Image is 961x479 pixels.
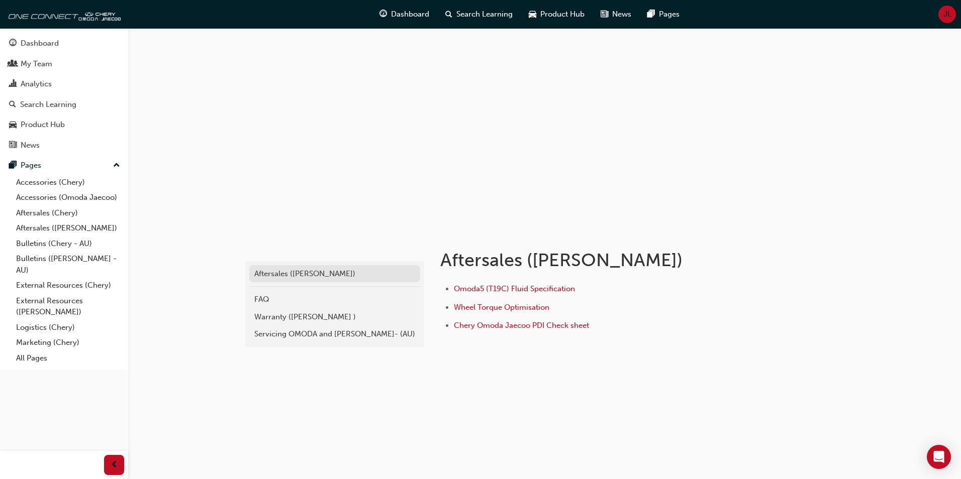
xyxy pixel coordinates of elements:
[456,9,513,20] span: Search Learning
[440,249,770,271] h1: Aftersales ([PERSON_NAME])
[254,328,415,340] div: Servicing OMODA and [PERSON_NAME]- (AU)
[445,8,452,21] span: search-icon
[9,121,17,130] span: car-icon
[593,4,639,25] a: news-iconNews
[12,190,124,205] a: Accessories (Omoda Jaecoo)
[21,119,65,131] div: Product Hub
[454,284,575,293] a: Omoda5 (T19C) Fluid Specification
[4,55,124,73] a: My Team
[659,9,680,20] span: Pages
[21,58,52,70] div: My Team
[647,8,655,21] span: pages-icon
[4,156,124,175] button: Pages
[454,303,549,312] a: Wheel Torque Optimisation
[12,236,124,252] a: Bulletins (Chery - AU)
[4,75,124,93] a: Analytics
[254,294,415,305] div: FAQ
[371,4,437,25] a: guage-iconDashboard
[4,95,124,114] a: Search Learning
[21,38,59,49] div: Dashboard
[12,278,124,293] a: External Resources (Chery)
[9,100,16,109] span: search-icon
[12,335,124,350] a: Marketing (Chery)
[379,8,387,21] span: guage-icon
[9,141,17,150] span: news-icon
[249,265,420,283] a: Aftersales ([PERSON_NAME])
[21,140,40,151] div: News
[9,39,17,48] span: guage-icon
[927,445,951,469] div: Open Intercom Messenger
[529,8,536,21] span: car-icon
[5,4,121,24] img: oneconnect
[20,99,76,110] div: Search Learning
[938,6,956,23] button: JL
[12,220,124,236] a: Aftersales ([PERSON_NAME])
[111,459,118,471] span: prev-icon
[4,32,124,156] button: DashboardMy TeamAnalyticsSearch LearningProduct HubNews
[249,291,420,308] a: FAQ
[612,9,631,20] span: News
[249,325,420,343] a: Servicing OMODA and [PERSON_NAME]- (AU)
[12,320,124,335] a: Logistics (Chery)
[540,9,585,20] span: Product Hub
[943,9,951,20] span: JL
[437,4,521,25] a: search-iconSearch Learning
[4,34,124,53] a: Dashboard
[639,4,688,25] a: pages-iconPages
[21,160,41,171] div: Pages
[521,4,593,25] a: car-iconProduct Hub
[12,175,124,190] a: Accessories (Chery)
[391,9,429,20] span: Dashboard
[254,311,415,323] div: Warranty ([PERSON_NAME] )
[4,136,124,155] a: News
[249,308,420,326] a: Warranty ([PERSON_NAME] )
[9,161,17,170] span: pages-icon
[12,205,124,221] a: Aftersales (Chery)
[454,321,589,330] a: Chery Omoda Jaecoo PDI Check sheet
[4,115,124,134] a: Product Hub
[21,78,52,90] div: Analytics
[9,60,17,69] span: people-icon
[113,159,120,172] span: up-icon
[9,80,17,89] span: chart-icon
[601,8,608,21] span: news-icon
[12,251,124,278] a: Bulletins ([PERSON_NAME] - AU)
[12,350,124,366] a: All Pages
[12,293,124,320] a: External Resources ([PERSON_NAME])
[254,268,415,280] div: Aftersales ([PERSON_NAME])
